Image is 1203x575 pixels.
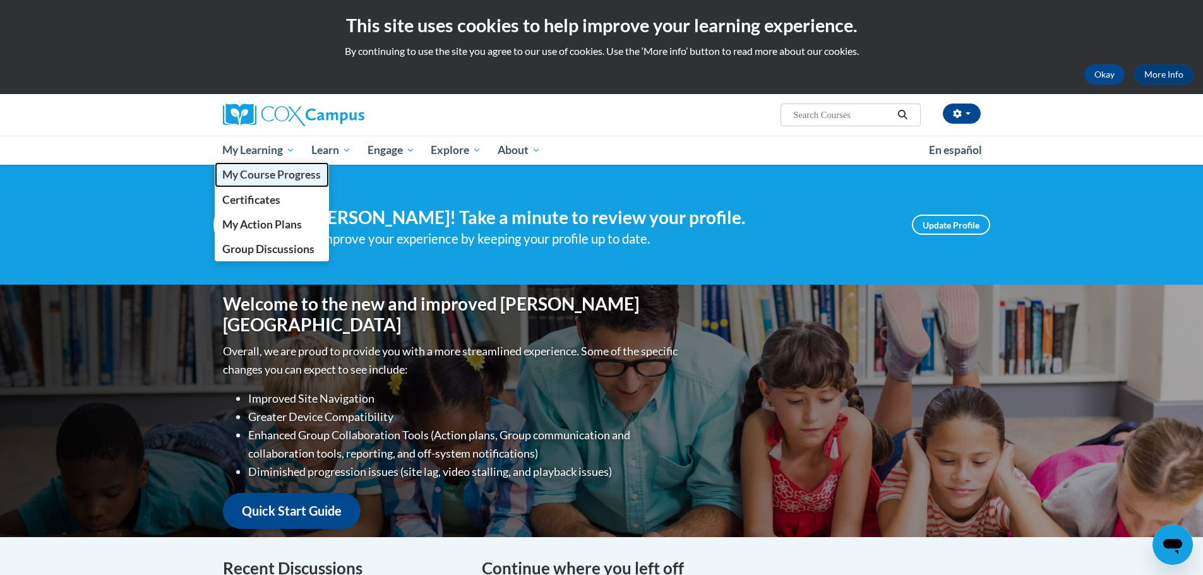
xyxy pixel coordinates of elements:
span: My Action Plans [222,218,302,231]
p: Overall, we are proud to provide you with a more streamlined experience. Some of the specific cha... [223,342,681,379]
li: Greater Device Compatibility [248,408,681,426]
h4: Hi [PERSON_NAME]! Take a minute to review your profile. [289,207,893,228]
a: My Action Plans [215,212,330,237]
iframe: Button to launch messaging window [1152,525,1193,565]
img: Profile Image [213,196,270,253]
a: Group Discussions [215,237,330,261]
span: Learn [311,143,351,158]
a: My Learning [215,136,304,165]
a: Explore [422,136,489,165]
div: Main menu [204,136,1000,165]
a: Update Profile [912,215,990,235]
li: Enhanced Group Collaboration Tools (Action plans, Group communication and collaboration tools, re... [248,426,681,463]
span: Group Discussions [222,242,314,256]
a: Learn [303,136,359,165]
a: Cox Campus [223,104,463,126]
span: My Course Progress [222,168,321,181]
p: By continuing to use the site you agree to our use of cookies. Use the ‘More info’ button to read... [9,44,1194,58]
span: About [498,143,541,158]
span: En español [929,143,982,157]
a: En español [921,137,990,163]
li: Diminished progression issues (site lag, video stalling, and playback issues) [248,463,681,481]
span: Certificates [222,193,280,206]
a: Engage [359,136,423,165]
div: Help improve your experience by keeping your profile up to date. [289,228,893,249]
button: Account Settings [943,104,981,124]
button: Search [893,107,912,122]
a: More Info [1134,64,1194,85]
span: Explore [431,143,481,158]
a: About [489,136,549,165]
h1: Welcome to the new and improved [PERSON_NAME][GEOGRAPHIC_DATA] [223,293,681,336]
a: My Course Progress [215,162,330,187]
h2: This site uses cookies to help improve your learning experience. [9,13,1194,38]
a: Certificates [215,187,330,212]
span: Engage [368,143,415,158]
a: Quick Start Guide [223,493,361,529]
li: Improved Site Navigation [248,389,681,408]
button: Okay [1084,64,1125,85]
img: Cox Campus [223,104,364,126]
span: My Learning [222,143,295,158]
input: Search Courses [792,107,893,122]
